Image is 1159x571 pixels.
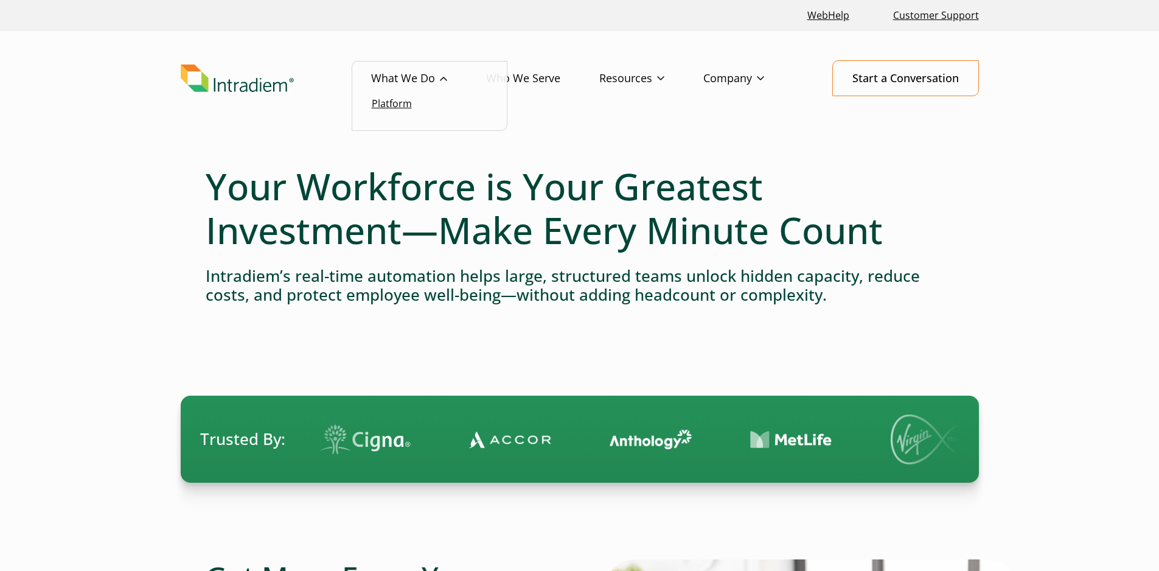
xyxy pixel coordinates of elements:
[888,2,984,29] a: Customer Support
[372,97,412,110] a: Platform
[703,61,803,96] a: Company
[889,415,974,464] img: Virgin Media logo.
[832,60,979,96] a: Start a Conversation
[748,430,830,449] img: Contact Center Automation MetLife Logo
[486,61,599,96] a: Who We Serve
[181,65,294,93] img: Intradiem
[206,164,954,252] h1: Your Workforce is Your Greatest Investment—Make Every Minute Count
[371,61,486,96] a: What We Do
[200,428,285,450] span: Trusted By:
[802,2,854,29] a: Link opens in a new window
[181,65,371,93] a: Link to homepage of Intradiem
[467,430,549,449] img: Contact Center Automation Accor Logo
[599,61,703,96] a: Resources
[206,267,954,304] h4: Intradiem’s real-time automation helps large, structured teams unlock hidden capacity, reduce cos...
